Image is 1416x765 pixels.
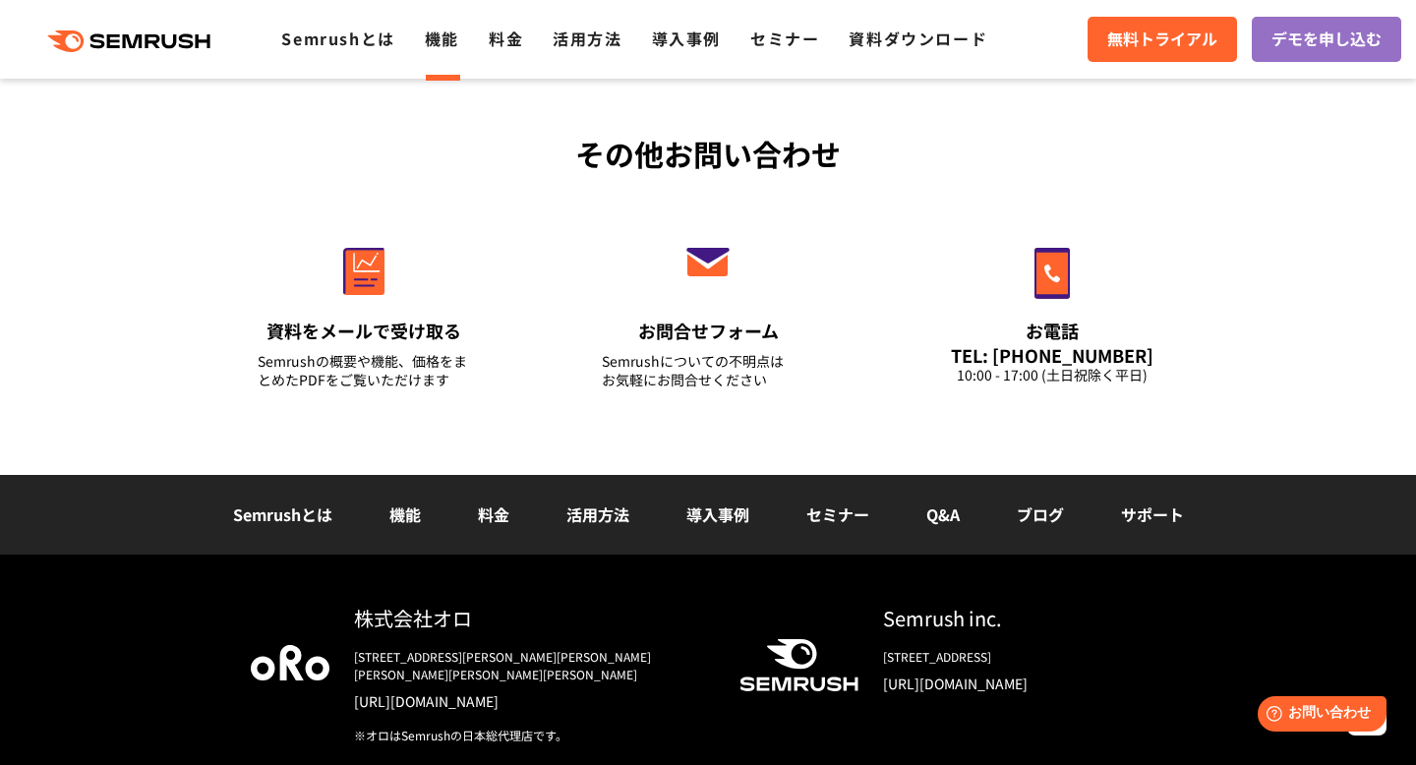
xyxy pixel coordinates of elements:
[560,206,855,414] a: お問合せフォーム Semrushについての不明点はお気軽にお問合せください
[233,502,332,526] a: Semrushとは
[806,502,869,526] a: セミナー
[389,502,421,526] a: 機能
[1252,17,1401,62] a: デモを申し込む
[251,645,329,680] img: oro company
[216,206,511,414] a: 資料をメールで受け取る Semrushの概要や機能、価格をまとめたPDFをご覧いただけます
[553,27,621,50] a: 活用方法
[946,344,1158,366] div: TEL: [PHONE_NUMBER]
[1107,27,1217,52] span: 無料トライアル
[686,502,749,526] a: 導入事例
[883,674,1165,693] a: [URL][DOMAIN_NAME]
[946,319,1158,343] div: お電話
[354,604,708,632] div: 株式会社オロ
[1271,27,1382,52] span: デモを申し込む
[425,27,459,50] a: 機能
[602,352,814,389] div: Semrushについての不明点は お気軽にお問合せください
[1121,502,1184,526] a: サポート
[258,352,470,389] div: Semrushの概要や機能、価格をまとめたPDFをご覧いただけます
[478,502,509,526] a: 料金
[946,366,1158,384] div: 10:00 - 17:00 (土日祝除く平日)
[566,502,629,526] a: 活用方法
[1017,502,1064,526] a: ブログ
[192,132,1224,176] div: その他お問い合わせ
[926,502,960,526] a: Q&A
[602,319,814,343] div: お問合せフォーム
[281,27,394,50] a: Semrushとは
[652,27,721,50] a: 導入事例
[849,27,987,50] a: 資料ダウンロード
[354,727,708,744] div: ※オロはSemrushの日本総代理店です。
[1088,17,1237,62] a: 無料トライアル
[1241,688,1394,743] iframe: Help widget launcher
[258,319,470,343] div: 資料をメールで受け取る
[883,648,1165,666] div: [STREET_ADDRESS]
[354,691,708,711] a: [URL][DOMAIN_NAME]
[354,648,708,683] div: [STREET_ADDRESS][PERSON_NAME][PERSON_NAME][PERSON_NAME][PERSON_NAME][PERSON_NAME]
[883,604,1165,632] div: Semrush inc.
[489,27,523,50] a: 料金
[750,27,819,50] a: セミナー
